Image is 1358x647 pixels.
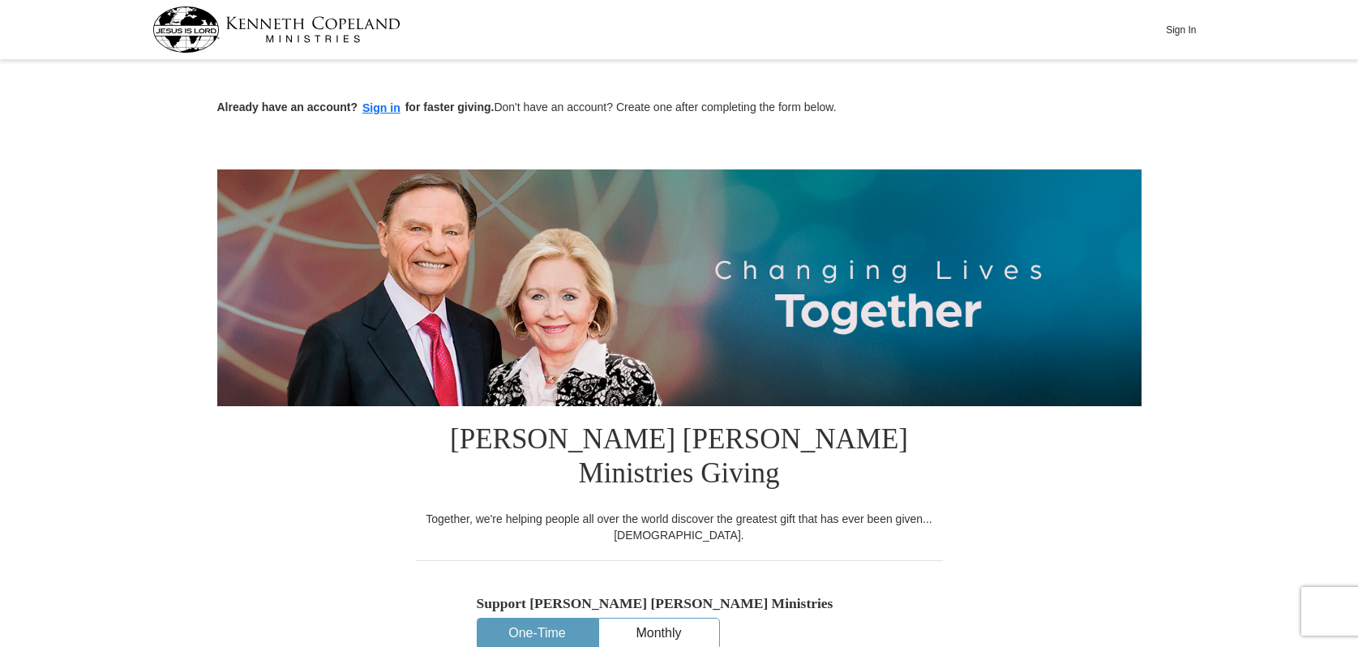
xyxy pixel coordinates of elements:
p: Don't have an account? Create one after completing the form below. [217,99,1142,118]
button: Sign in [358,99,405,118]
h1: [PERSON_NAME] [PERSON_NAME] Ministries Giving [416,406,943,511]
div: Together, we're helping people all over the world discover the greatest gift that has ever been g... [416,511,943,543]
button: Sign In [1157,17,1206,42]
h5: Support [PERSON_NAME] [PERSON_NAME] Ministries [477,595,882,612]
strong: Already have an account? for faster giving. [217,101,495,114]
img: kcm-header-logo.svg [152,6,401,53]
